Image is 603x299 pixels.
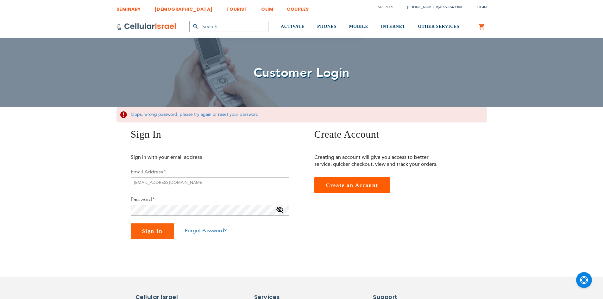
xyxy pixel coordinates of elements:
[381,15,405,39] a: INTERNET
[142,228,163,234] span: Sign In
[418,24,459,29] span: OTHER SERVICES
[378,5,394,9] a: Support
[116,2,141,13] a: SEMINARY
[381,24,405,29] span: INTERNET
[418,15,459,39] a: OTHER SERVICES
[131,223,174,239] button: Sign In
[401,3,462,12] li: /
[317,24,336,29] span: PHONES
[131,196,154,203] label: Password
[116,107,487,122] div: Oops, wrong password, please try again or reset your password
[131,128,161,140] span: Sign In
[131,177,289,188] input: Email
[154,2,213,13] a: [DEMOGRAPHIC_DATA]
[116,23,177,30] img: Cellular Israel Logo
[475,5,487,9] span: Login
[317,15,336,39] a: PHONES
[314,177,390,193] a: Create an Account
[326,182,378,188] span: Create an Account
[226,2,248,13] a: TOURIST
[314,128,379,140] span: Create Account
[349,15,368,39] a: MOBILE
[314,154,443,168] p: Creating an account will give you access to better service, quicker checkout, view and track your...
[287,2,309,13] a: COUPLES
[281,15,305,39] a: ACTIVATE
[440,5,462,9] a: 072-224-3300
[261,2,273,13] a: OLIM
[185,227,227,234] a: Forgot Password?
[131,168,165,175] label: Email Address
[407,5,439,9] a: [PHONE_NUMBER]
[349,24,368,29] span: MOBILE
[189,21,268,32] input: Search
[131,154,259,161] p: Sign in with your email address
[254,64,350,82] span: Customer Login
[281,24,305,29] span: ACTIVATE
